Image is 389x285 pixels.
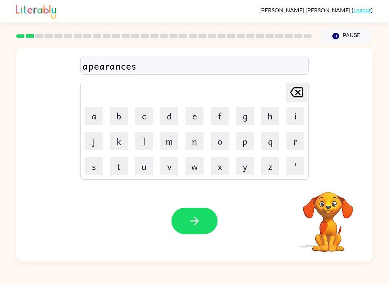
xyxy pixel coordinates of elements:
button: f [211,107,229,125]
button: j [85,132,103,150]
div: apearances [82,58,307,73]
button: v [160,157,178,175]
button: x [211,157,229,175]
button: e [185,107,204,125]
button: i [286,107,304,125]
span: [PERSON_NAME] [PERSON_NAME] [259,6,352,13]
video: Your browser must support playing .mp4 files to use Literably. Please try using another browser. [292,181,364,253]
a: Logout [353,6,371,13]
button: o [211,132,229,150]
button: g [236,107,254,125]
button: m [160,132,178,150]
button: c [135,107,153,125]
button: b [110,107,128,125]
button: q [261,132,279,150]
button: ' [286,157,304,175]
button: s [85,157,103,175]
button: a [85,107,103,125]
button: l [135,132,153,150]
button: u [135,157,153,175]
button: w [185,157,204,175]
button: t [110,157,128,175]
button: k [110,132,128,150]
button: y [236,157,254,175]
div: ( ) [259,6,373,13]
button: n [185,132,204,150]
button: r [286,132,304,150]
button: d [160,107,178,125]
button: Pause [321,28,373,44]
img: Literably [16,3,56,19]
button: p [236,132,254,150]
button: h [261,107,279,125]
button: z [261,157,279,175]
